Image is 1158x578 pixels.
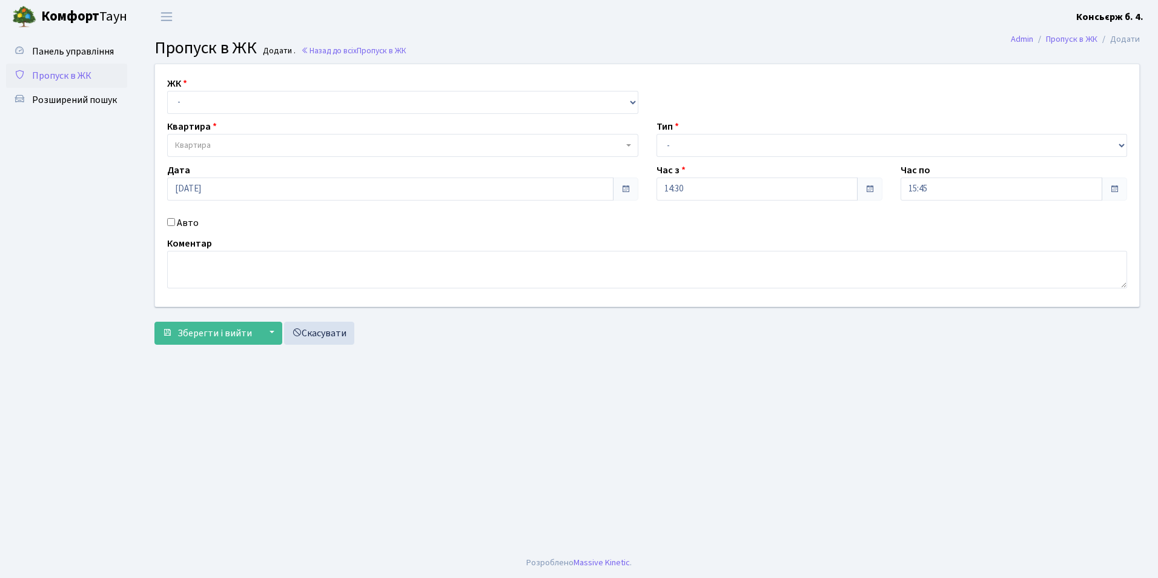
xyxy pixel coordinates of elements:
[1097,33,1140,46] li: Додати
[12,5,36,29] img: logo.png
[32,69,91,82] span: Пропуск в ЖК
[167,76,187,91] label: ЖК
[1076,10,1143,24] a: Консьєрж б. 4.
[657,119,679,134] label: Тип
[6,88,127,112] a: Розширений пошук
[6,64,127,88] a: Пропуск в ЖК
[177,216,199,230] label: Авто
[151,7,182,27] button: Переключити навігацію
[901,163,930,178] label: Час по
[167,119,217,134] label: Квартира
[526,556,632,570] div: Розроблено .
[41,7,99,26] b: Комфорт
[301,45,406,56] a: Назад до всіхПропуск в ЖК
[154,322,260,345] button: Зберегти і вийти
[574,556,630,569] a: Massive Kinetic
[357,45,406,56] span: Пропуск в ЖК
[177,327,252,340] span: Зберегти і вийти
[154,36,257,60] span: Пропуск в ЖК
[167,236,212,251] label: Коментар
[1011,33,1033,45] a: Admin
[32,45,114,58] span: Панель управління
[1046,33,1097,45] a: Пропуск в ЖК
[6,39,127,64] a: Панель управління
[175,139,211,151] span: Квартира
[284,322,354,345] a: Скасувати
[657,163,686,178] label: Час з
[32,93,117,107] span: Розширений пошук
[41,7,127,27] span: Таун
[260,46,296,56] small: Додати .
[167,163,190,178] label: Дата
[993,27,1158,52] nav: breadcrumb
